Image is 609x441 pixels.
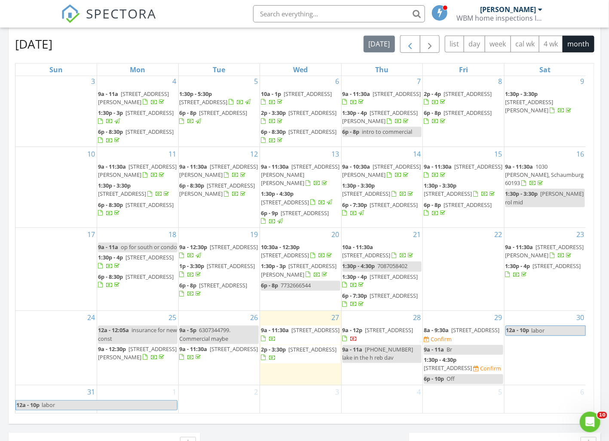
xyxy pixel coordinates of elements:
[374,64,391,76] a: Thursday
[211,64,227,76] a: Tuesday
[98,108,177,126] a: 1:30p - 3p [STREET_ADDRESS]
[178,147,260,228] td: Go to August 12, 2025
[424,181,503,199] a: 1:30p - 3:30p [STREET_ADDRESS]
[180,182,205,189] span: 6p - 8:30p
[424,89,503,108] a: 2p - 4p [STREET_ADDRESS]
[261,282,278,290] span: 6p - 8p
[128,64,147,76] a: Monday
[505,90,573,114] a: 1:30p - 3:30p [STREET_ADDRESS][PERSON_NAME]
[98,254,123,262] span: 1:30p - 4p
[424,190,472,197] span: [STREET_ADDRESS]
[424,162,503,180] a: 9a - 11:30a [STREET_ADDRESS]
[341,228,423,311] td: Go to August 21, 2025
[252,74,260,88] a: Go to August 5, 2025
[210,244,258,251] span: [STREET_ADDRESS]
[578,74,586,88] a: Go to August 9, 2025
[61,4,80,23] img: The Best Home Inspection Software - Spectora
[424,355,503,374] a: 1:30p - 4:30p [STREET_ADDRESS] Confirm
[86,385,97,399] a: Go to August 31, 2025
[362,128,413,136] span: intro to commercial
[15,147,97,228] td: Go to August 10, 2025
[261,346,337,362] a: 2p - 3:30p [STREET_ADDRESS]
[330,311,341,325] a: Go to August 27, 2025
[343,346,363,354] span: 9a - 11a
[180,345,258,361] a: 9a - 11:30a [STREET_ADDRESS]
[261,326,340,344] a: 9a - 11:30a [STREET_ADDRESS]
[493,147,504,161] a: Go to August 15, 2025
[98,90,118,98] span: 9a - 11a
[505,190,584,206] span: [PERSON_NAME] rol mid
[291,327,340,334] span: [STREET_ADDRESS]
[424,109,492,125] a: 6p - 8p [STREET_ADDRESS]
[261,208,340,227] a: 6p - 9p [STREET_ADDRESS]
[444,201,492,209] span: [STREET_ADDRESS]
[343,108,422,126] a: 1:30p - 4p [STREET_ADDRESS][PERSON_NAME]
[261,90,281,98] span: 10a - 1p
[261,209,278,217] span: 6p - 9p
[171,74,178,88] a: Go to August 4, 2025
[260,228,342,311] td: Go to August 20, 2025
[98,253,177,271] a: 1:30p - 4p [STREET_ADDRESS]
[373,90,421,98] span: [STREET_ADDRESS]
[15,311,97,385] td: Go to August 24, 2025
[343,244,415,259] a: 10a - 11:30a [STREET_ADDRESS]
[424,90,441,98] span: 2p - 4p
[447,346,452,354] span: Br
[180,182,255,197] span: [STREET_ADDRESS][PERSON_NAME]
[341,385,423,414] td: Go to September 4, 2025
[493,228,504,242] a: Go to August 22, 2025
[538,64,552,76] a: Saturday
[261,346,286,354] span: 2p - 3:30p
[98,109,123,117] span: 1:30p - 3p
[343,190,391,197] span: [STREET_ADDRESS]
[504,311,586,385] td: Go to August 30, 2025
[97,147,179,228] td: Go to August 11, 2025
[98,89,177,108] a: 9a - 11a [STREET_ADDRESS][PERSON_NAME]
[180,98,228,106] span: [STREET_ADDRESS]
[98,244,118,251] span: 9a - 11a
[261,262,286,270] span: 1:30p - 3p
[343,181,422,199] a: 1:30p - 3:30p [STREET_ADDRESS]
[575,147,586,161] a: Go to August 16, 2025
[98,163,126,170] span: 9a - 11:30a
[180,109,248,125] a: 6p - 8p [STREET_ADDRESS]
[504,74,586,147] td: Go to August 9, 2025
[180,262,259,280] a: 1p - 3:30p [STREET_ADDRESS]
[424,364,472,372] span: [STREET_ADDRESS]
[98,128,123,136] span: 6p - 8:30p
[343,292,367,300] span: 6p - 7:30p
[505,163,584,187] a: 9a - 11:30a 1030 [PERSON_NAME], Schaumburg 60193
[125,254,174,262] span: [STREET_ADDRESS]
[424,182,456,189] span: 1:30p - 3:30p
[411,228,422,242] a: Go to August 21, 2025
[180,181,259,199] a: 6p - 8:30p [STREET_ADDRESS][PERSON_NAME]
[261,128,337,144] a: 6p - 8:30p [STREET_ADDRESS]
[505,162,585,189] a: 9a - 11:30a 1030 [PERSON_NAME], Schaumburg 60193
[261,128,286,136] span: 6p - 8:30p
[370,201,418,209] span: [STREET_ADDRESS]
[444,90,492,98] span: [STREET_ADDRESS]
[98,273,174,289] a: 6p - 8:30p [STREET_ADDRESS]
[343,182,415,197] a: 1:30p - 3:30p [STREET_ADDRESS]
[343,346,413,362] span: [PHONE_NUMBER] lake in the h reb dav
[97,228,179,311] td: Go to August 18, 2025
[400,35,420,53] button: Previous month
[343,109,367,117] span: 1:30p - 4p
[180,282,248,298] a: 6p - 8p [STREET_ADDRESS]
[505,98,554,114] span: [STREET_ADDRESS][PERSON_NAME]
[15,74,97,147] td: Go to August 3, 2025
[457,64,470,76] a: Friday
[98,201,123,209] span: 6p - 8:30p
[248,311,260,325] a: Go to August 26, 2025
[98,109,174,125] a: 1:30p - 3p [STREET_ADDRESS]
[261,89,340,108] a: 10a - 1p [STREET_ADDRESS]
[261,127,340,145] a: 6p - 8:30p [STREET_ADDRESS]
[199,282,248,290] span: [STREET_ADDRESS]
[480,365,501,372] div: Confirm
[343,201,367,209] span: 6p - 7:30p
[424,375,444,383] span: 6p - 10p
[505,244,584,259] span: [STREET_ADDRESS][PERSON_NAME]
[171,385,178,399] a: Go to September 1, 2025
[505,243,585,261] a: 9a - 11:30a [STREET_ADDRESS][PERSON_NAME]
[532,327,545,334] span: labor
